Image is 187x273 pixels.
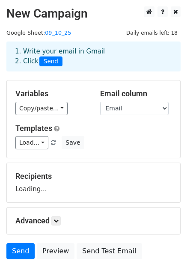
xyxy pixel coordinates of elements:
[9,47,178,66] div: 1. Write your email in Gmail 2. Click
[15,124,52,133] a: Templates
[6,6,181,21] h2: New Campaign
[77,243,142,259] a: Send Test Email
[39,56,62,67] span: Send
[6,243,35,259] a: Send
[100,89,172,98] h5: Email column
[15,102,68,115] a: Copy/paste...
[15,172,172,194] div: Loading...
[15,89,87,98] h5: Variables
[45,30,71,36] a: 09_10_25
[15,172,172,181] h5: Recipients
[37,243,74,259] a: Preview
[62,136,84,149] button: Save
[6,30,71,36] small: Google Sheet:
[123,30,181,36] a: Daily emails left: 18
[15,136,48,149] a: Load...
[123,28,181,38] span: Daily emails left: 18
[15,216,172,226] h5: Advanced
